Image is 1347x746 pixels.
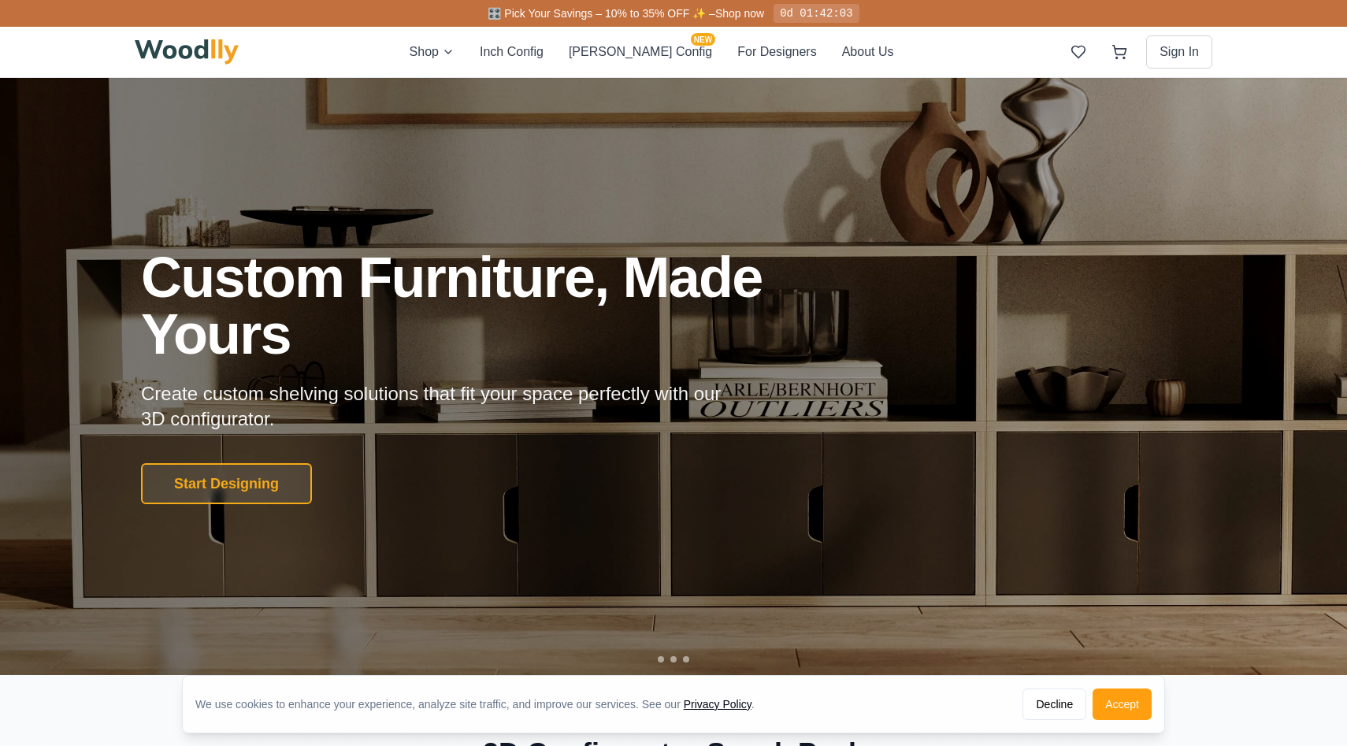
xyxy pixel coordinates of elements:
button: Inch Config [480,43,544,61]
button: About Us [842,43,894,61]
div: 0d 01:42:03 [774,4,859,23]
p: Create custom shelving solutions that fit your space perfectly with our 3D configurator. [141,381,746,432]
button: Accept [1093,688,1152,720]
a: Privacy Policy [684,698,751,711]
h1: Custom Furniture, Made Yours [141,249,847,362]
button: Sign In [1146,35,1212,69]
span: 🎛️ Pick Your Savings – 10% to 35% OFF ✨ – [488,7,714,20]
button: [PERSON_NAME] ConfigNEW [569,43,712,61]
img: Woodlly [135,39,239,65]
button: Start Designing [141,463,312,504]
span: NEW [691,33,715,46]
div: We use cookies to enhance your experience, analyze site traffic, and improve our services. See our . [195,696,767,712]
button: Shop [410,43,455,61]
button: Decline [1022,688,1086,720]
button: For Designers [737,43,816,61]
a: Shop now [715,7,764,20]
